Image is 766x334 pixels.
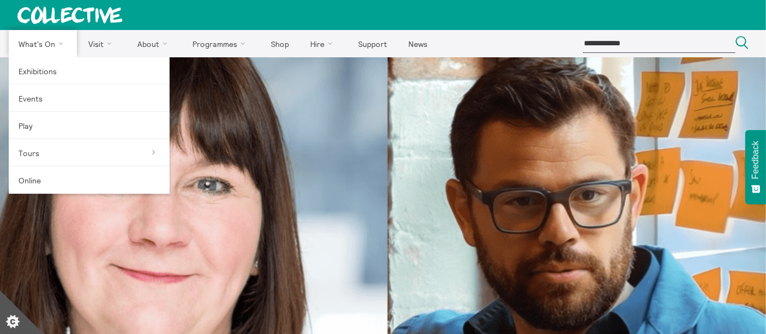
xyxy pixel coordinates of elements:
a: Online [9,166,170,194]
a: Visit [79,30,126,57]
a: Programmes [183,30,260,57]
a: News [399,30,437,57]
a: Play [9,112,170,139]
a: Support [348,30,396,57]
a: Hire [301,30,347,57]
a: Events [9,85,170,112]
span: Feedback [751,141,761,179]
a: About [128,30,181,57]
a: Shop [261,30,298,57]
button: Feedback - Show survey [745,130,766,204]
a: What's On [9,30,77,57]
a: Exhibitions [9,57,170,85]
a: Tours [9,139,170,166]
